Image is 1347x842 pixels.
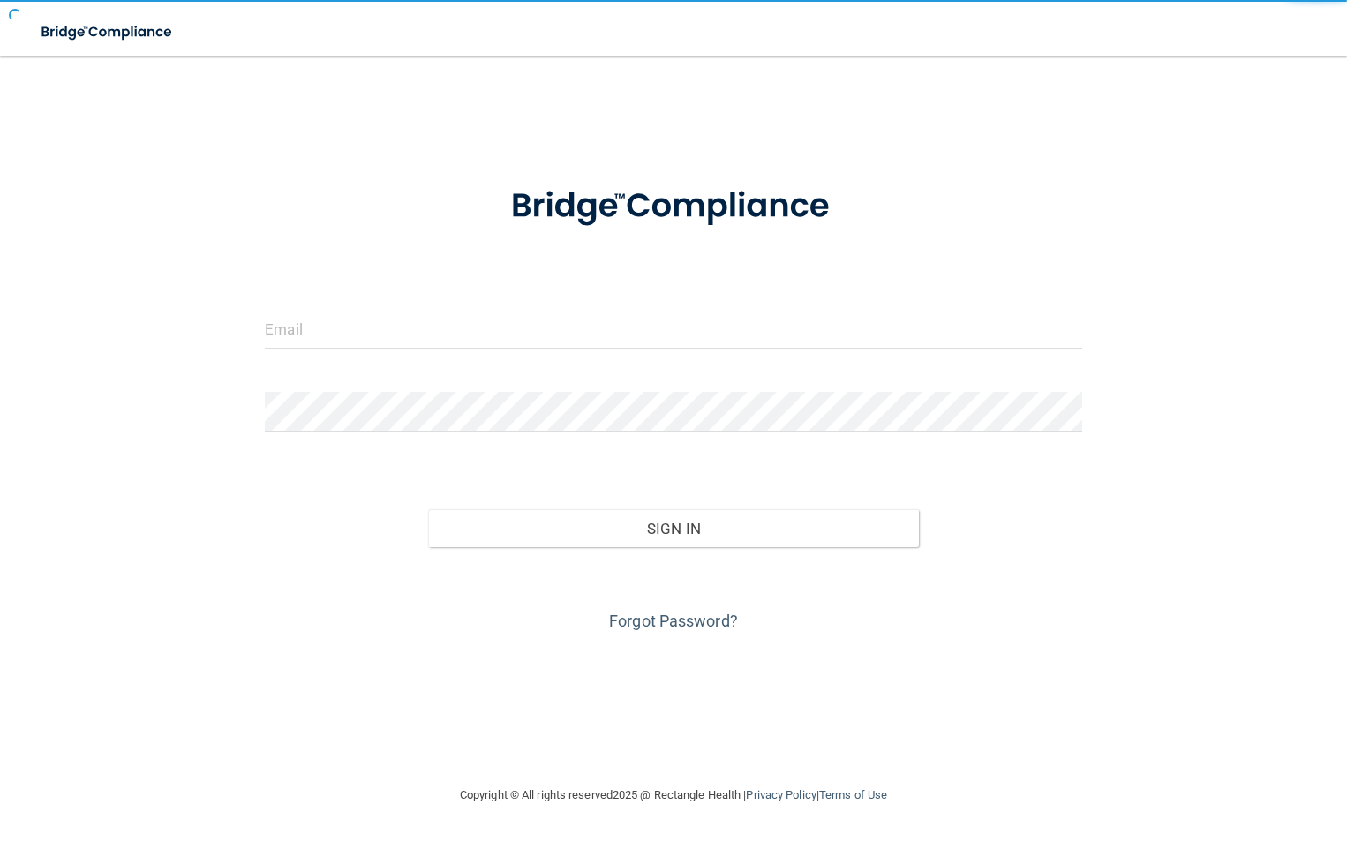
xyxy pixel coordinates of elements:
[476,162,871,251] img: bridge_compliance_login_screen.278c3ca4.svg
[265,309,1081,349] input: Email
[819,788,887,801] a: Terms of Use
[26,14,189,50] img: bridge_compliance_login_screen.278c3ca4.svg
[351,767,996,823] div: Copyright © All rights reserved 2025 @ Rectangle Health | |
[428,509,918,548] button: Sign In
[746,788,816,801] a: Privacy Policy
[609,612,738,630] a: Forgot Password?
